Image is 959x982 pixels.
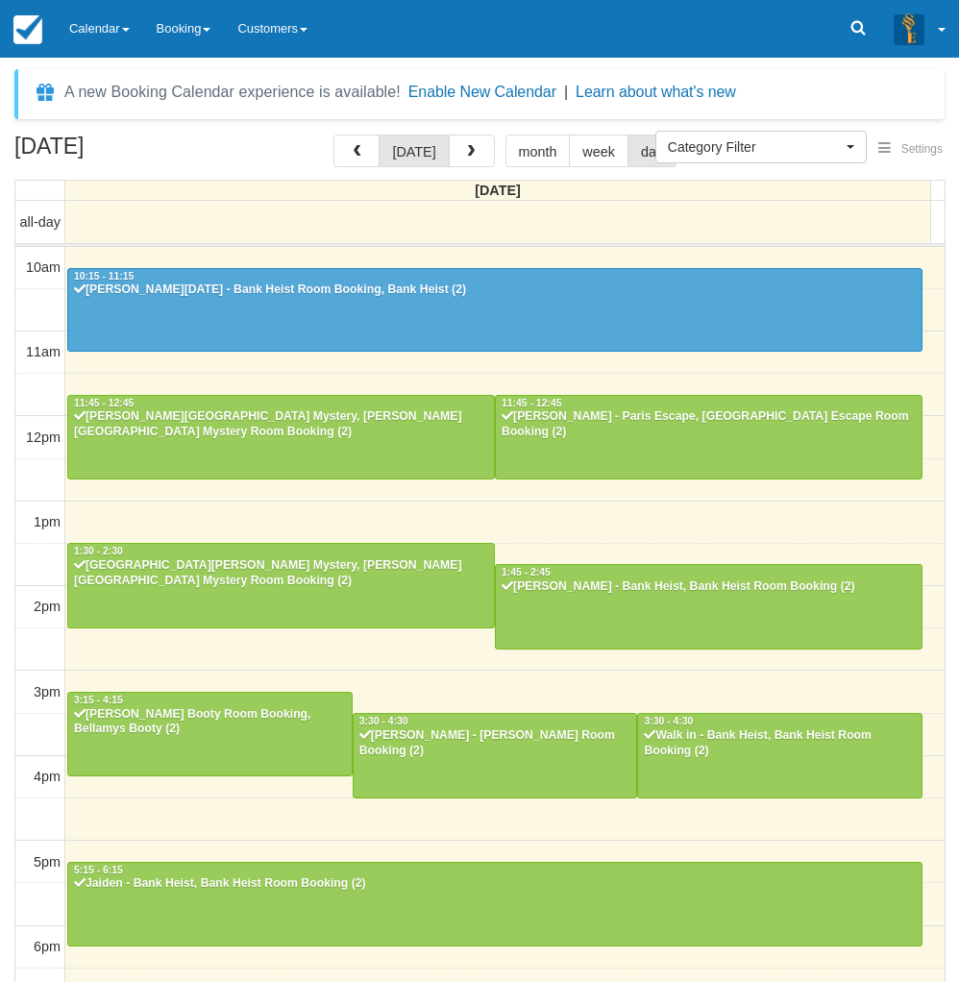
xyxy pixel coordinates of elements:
[495,564,922,649] a: 1:45 - 2:45[PERSON_NAME] - Bank Heist, Bank Heist Room Booking (2)
[901,142,943,156] span: Settings
[73,409,489,440] div: [PERSON_NAME][GEOGRAPHIC_DATA] Mystery, [PERSON_NAME][GEOGRAPHIC_DATA] Mystery Room Booking (2)
[379,135,449,167] button: [DATE]
[353,713,638,798] a: 3:30 - 4:30[PERSON_NAME] - [PERSON_NAME] Room Booking (2)
[475,183,521,198] span: [DATE]
[501,579,917,595] div: [PERSON_NAME] - Bank Heist, Bank Heist Room Booking (2)
[564,84,568,100] span: |
[67,268,922,353] a: 10:15 - 11:15[PERSON_NAME][DATE] - Bank Heist Room Booking, Bank Heist (2)
[74,546,123,556] span: 1:30 - 2:30
[14,135,258,170] h2: [DATE]
[73,558,489,589] div: [GEOGRAPHIC_DATA][PERSON_NAME] Mystery, [PERSON_NAME][GEOGRAPHIC_DATA] Mystery Room Booking (2)
[644,716,693,726] span: 3:30 - 4:30
[73,707,347,738] div: [PERSON_NAME] Booty Room Booking, Bellamys Booty (2)
[502,567,551,577] span: 1:45 - 2:45
[34,599,61,614] span: 2pm
[495,395,922,479] a: 11:45 - 12:45[PERSON_NAME] - Paris Escape, [GEOGRAPHIC_DATA] Escape Room Booking (2)
[668,137,842,157] span: Category Filter
[894,13,924,44] img: A3
[13,15,42,44] img: checkfront-main-nav-mini-logo.png
[34,939,61,954] span: 6pm
[64,81,401,104] div: A new Booking Calendar experience is available!
[627,135,676,167] button: day
[34,684,61,700] span: 3pm
[408,83,556,102] button: Enable New Calendar
[67,862,922,946] a: 5:15 - 6:15Jaiden - Bank Heist, Bank Heist Room Booking (2)
[505,135,571,167] button: month
[502,398,561,408] span: 11:45 - 12:45
[34,769,61,784] span: 4pm
[67,395,495,479] a: 11:45 - 12:45[PERSON_NAME][GEOGRAPHIC_DATA] Mystery, [PERSON_NAME][GEOGRAPHIC_DATA] Mystery Room ...
[67,543,495,627] a: 1:30 - 2:30[GEOGRAPHIC_DATA][PERSON_NAME] Mystery, [PERSON_NAME][GEOGRAPHIC_DATA] Mystery Room Bo...
[359,716,408,726] span: 3:30 - 4:30
[576,84,736,100] a: Learn about what's new
[74,271,134,282] span: 10:15 - 11:15
[655,131,867,163] button: Category Filter
[358,728,632,759] div: [PERSON_NAME] - [PERSON_NAME] Room Booking (2)
[637,713,922,798] a: 3:30 - 4:30Walk in - Bank Heist, Bank Heist Room Booking (2)
[34,854,61,870] span: 5pm
[26,259,61,275] span: 10am
[643,728,917,759] div: Walk in - Bank Heist, Bank Heist Room Booking (2)
[73,282,917,298] div: [PERSON_NAME][DATE] - Bank Heist Room Booking, Bank Heist (2)
[20,214,61,230] span: all-day
[26,430,61,445] span: 12pm
[74,695,123,705] span: 3:15 - 4:15
[67,692,353,776] a: 3:15 - 4:15[PERSON_NAME] Booty Room Booking, Bellamys Booty (2)
[34,514,61,529] span: 1pm
[501,409,917,440] div: [PERSON_NAME] - Paris Escape, [GEOGRAPHIC_DATA] Escape Room Booking (2)
[73,876,917,892] div: Jaiden - Bank Heist, Bank Heist Room Booking (2)
[569,135,628,167] button: week
[867,135,954,163] button: Settings
[26,344,61,359] span: 11am
[74,398,134,408] span: 11:45 - 12:45
[74,865,123,875] span: 5:15 - 6:15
